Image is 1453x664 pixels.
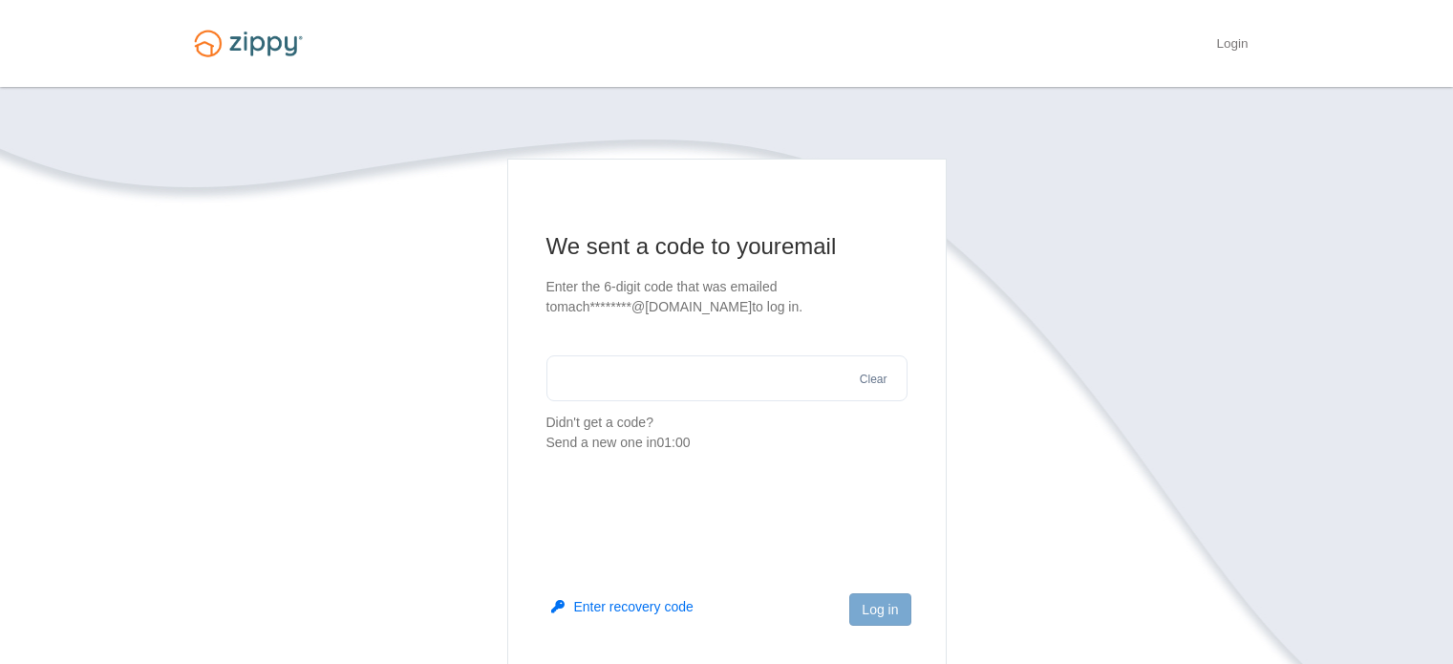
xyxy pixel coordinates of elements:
[546,433,908,453] div: Send a new one in 01:00
[182,21,314,66] img: Logo
[849,593,910,626] button: Log in
[546,277,908,317] p: Enter the 6-digit code that was emailed to mach********@[DOMAIN_NAME] to log in.
[854,371,893,389] button: Clear
[551,597,694,616] button: Enter recovery code
[1216,36,1248,55] a: Login
[546,231,908,262] h1: We sent a code to your email
[546,413,908,453] p: Didn't get a code?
